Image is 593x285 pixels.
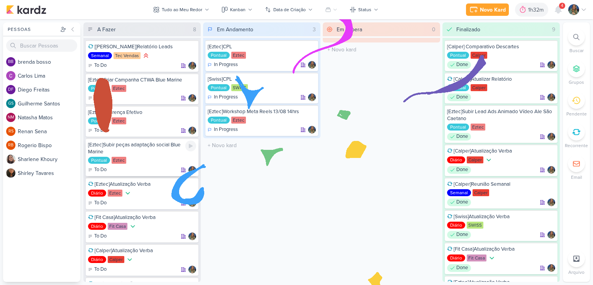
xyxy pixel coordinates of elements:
div: Semanal [88,52,112,59]
div: Diário [447,156,465,163]
div: N a t a s h a M a t o s [18,114,80,122]
div: Responsável: Isabella Gutierres [547,231,555,239]
div: Novo Kard [480,6,506,14]
div: Pontual [208,52,230,59]
div: Calper [471,52,487,59]
img: Sharlene Khoury [6,154,15,164]
p: Done [456,93,468,101]
div: Responsável: Isabella Gutierres [547,264,555,272]
div: Prioridade Baixa [488,254,496,262]
div: Rogerio Bispo [6,141,15,150]
div: Responsável: Isabella Gutierres [308,126,316,134]
p: Done [456,133,468,141]
div: SWISS [467,222,483,229]
p: Arquivo [568,269,585,276]
div: Responsável: Isabella Gutierres [188,166,196,174]
p: To Do [94,199,107,207]
div: Pessoas [6,26,59,33]
div: Prioridade Baixa [485,156,493,164]
div: [Eztec]Workshop Meta Reels 13/08 14hrs [208,108,316,115]
p: Done [456,166,468,174]
div: In Progress [208,126,238,134]
p: GS [8,102,14,106]
div: Finalizado [456,25,480,34]
div: Done [447,61,471,69]
div: Renan Sena [6,127,15,136]
p: RB [8,143,14,148]
div: Eztec [112,85,126,92]
div: SWISS [231,84,248,91]
div: [Eztec]Criar Campanha CTWA Blue Marine [88,76,196,83]
div: Done [447,231,471,239]
div: [Calper]Reunião Semanal [447,181,555,188]
p: To Do [94,94,107,102]
div: Eztec [471,124,485,131]
div: [Eztec]Atualização Verba [88,181,196,188]
img: Isabella Gutierres [547,198,555,206]
div: Done [447,133,471,141]
div: A Fazer [97,25,116,34]
div: C a r l o s L i m a [18,72,80,80]
div: [Tec Vendas]Relatório Leads [88,43,196,50]
div: Responsável: Isabella Gutierres [547,198,555,206]
div: Prioridade Baixa [126,256,134,263]
img: Isabella Gutierres [547,264,555,272]
img: Isabella Gutierres [188,94,196,102]
div: S h a r l e n e K h o u r y [18,155,80,163]
div: Natasha Matos [6,113,15,122]
img: Isabella Gutierres [547,93,555,101]
div: Diário [88,190,106,197]
img: Isabella Gutierres [308,93,316,101]
div: [Calper]Atualizar Relatório [447,76,555,83]
div: [Eztec]CPL [208,43,316,50]
div: To Do [88,62,107,70]
div: brenda bosso [6,57,15,66]
img: Shirley Tavares [6,168,15,178]
img: Isabella Gutierres [308,61,316,69]
div: Done [447,264,471,272]
div: [Eztec]Diferença Efetivo [88,109,196,116]
div: Semanal [447,189,471,196]
img: Isabella Gutierres [188,232,196,240]
div: Prioridade Alta [142,52,150,59]
div: 9 [549,25,558,34]
div: Calper [108,256,124,263]
p: Pendente [566,110,587,117]
div: Eztec [112,157,126,164]
p: To Do [94,166,107,174]
div: Responsável: Isabella Gutierres [547,93,555,101]
div: Pontual [447,84,469,91]
div: Pontual [208,117,230,124]
div: Diário [88,256,106,263]
div: Prioridade Baixa [129,222,137,230]
div: Guilherme Santos [6,99,15,108]
div: Done [447,166,471,174]
img: Isabella Gutierres [188,266,196,273]
div: To Do [88,94,107,102]
div: Pontual [88,157,110,164]
div: In Progress [208,93,238,101]
div: S h i r l e y T a v a r e s [18,169,80,177]
p: Grupos [569,79,584,86]
div: 3 [310,25,319,34]
img: Isabella Gutierres [547,133,555,141]
button: Novo Kard [466,3,509,16]
img: Carlos Lima [6,71,15,80]
div: [Fit Casa]Atualização Verba [447,246,555,253]
div: Responsável: Isabella Gutierres [547,133,555,141]
div: Tec Vendas [114,52,141,59]
div: Fit Casa [467,254,486,261]
div: To Do [88,127,107,134]
div: To Do [88,166,107,174]
div: Diego Freitas [6,85,15,94]
p: To Do [94,62,107,70]
div: Responsável: Isabella Gutierres [188,232,196,240]
input: + Novo kard [324,44,439,55]
div: Pontual [88,117,110,124]
p: bb [8,60,14,64]
div: Pontual [88,85,110,92]
div: To Do [88,232,107,240]
div: Pontual [447,52,469,59]
div: G u i l h e r m e S a n t o s [18,100,80,108]
div: R o g e r i o B i s p o [18,141,80,149]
